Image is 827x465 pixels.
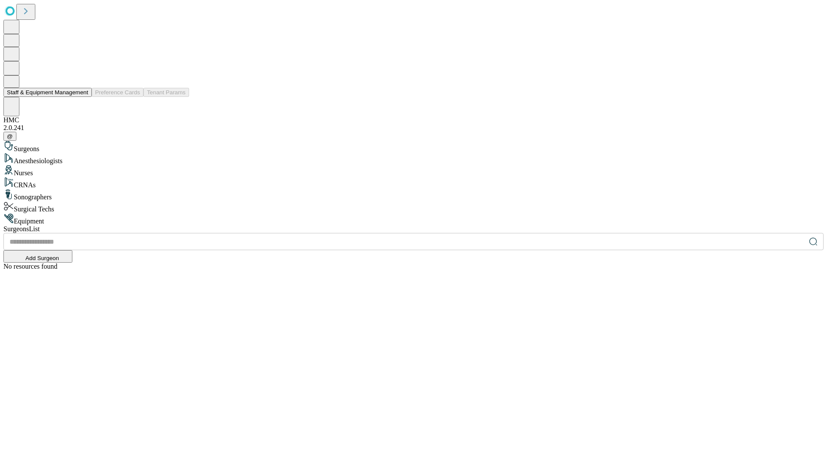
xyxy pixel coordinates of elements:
[3,88,92,97] button: Staff & Equipment Management
[3,141,824,153] div: Surgeons
[3,189,824,201] div: Sonographers
[3,201,824,213] div: Surgical Techs
[7,133,13,139] span: @
[25,255,59,261] span: Add Surgeon
[3,153,824,165] div: Anesthesiologists
[143,88,189,97] button: Tenant Params
[3,213,824,225] div: Equipment
[92,88,143,97] button: Preference Cards
[3,124,824,132] div: 2.0.241
[3,263,824,270] div: No resources found
[3,132,16,141] button: @
[3,250,72,263] button: Add Surgeon
[3,225,824,233] div: Surgeons List
[3,116,824,124] div: HMC
[3,177,824,189] div: CRNAs
[3,165,824,177] div: Nurses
